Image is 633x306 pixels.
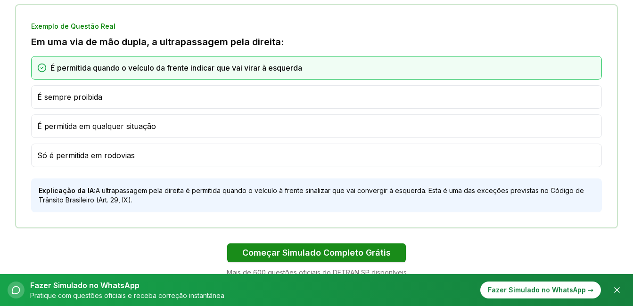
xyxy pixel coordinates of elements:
span: É permitida quando o veículo da frente indicar que vai virar à esquerda [50,62,302,73]
button: Começar Simulado Completo Grátis [227,243,406,262]
span: Exemplo de Questão Real [31,22,115,30]
p: Fazer Simulado no WhatsApp [30,280,224,291]
span: Só é permitida em rodovias [37,150,135,161]
button: Fechar [608,282,625,298]
p: A ultrapassagem pela direita é permitida quando o veículo à frente sinalizar que vai convergir à ... [39,186,594,205]
div: Fazer Simulado no WhatsApp → [480,282,601,298]
h3: Em uma via de mão dupla, a ultrapassagem pela direita: [31,35,602,48]
p: Pratique com questões oficiais e receba correção instantânea [30,291,224,300]
p: Mais de 600 questões oficiais do DETRAN SP disponíveis [15,268,618,277]
span: Explicação da IA: [39,186,96,194]
button: Fazer Simulado no WhatsAppPratique com questões oficiais e receba correção instantâneaFazer Simul... [8,280,601,300]
span: É permitida em qualquer situação [37,121,156,132]
span: É sempre proibida [37,91,102,103]
a: Começar Simulado Completo Grátis [227,248,406,258]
